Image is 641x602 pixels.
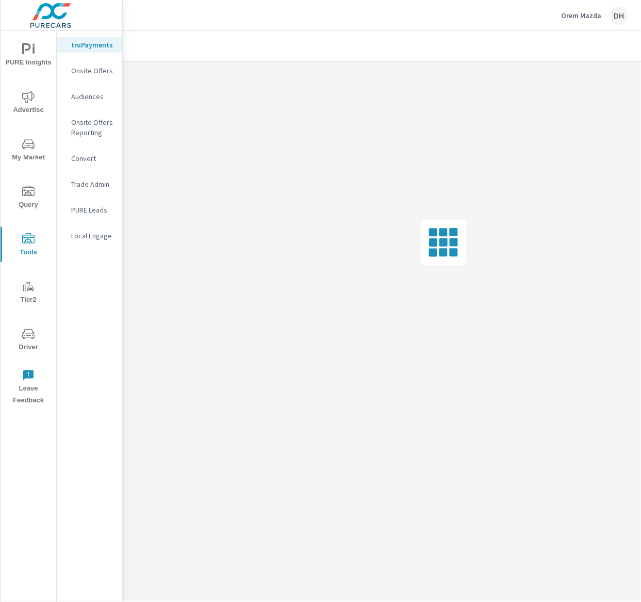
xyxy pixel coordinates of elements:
div: PURE Leads [57,202,122,218]
div: Local Engage [57,228,122,243]
span: Tier2 [4,281,53,306]
div: Audiences [57,89,122,104]
div: Onsite Offers Reporting [57,115,122,140]
p: Onsite Offers Reporting [71,117,114,138]
span: Query [4,186,53,211]
div: Convert [57,151,122,166]
p: Orem Mazda [562,11,602,20]
span: Leave Feedback [4,369,53,406]
p: Trade Admin [71,179,114,189]
div: truPayments [57,37,122,53]
span: My Market [4,138,53,164]
div: nav menu [1,31,56,411]
p: PURE Leads [71,205,114,215]
div: Onsite Offers [57,63,122,78]
span: PURE Insights [4,43,53,69]
p: truPayments [71,40,114,50]
div: DH [610,6,629,25]
div: Trade Admin [57,176,122,192]
p: Onsite Offers [71,66,114,76]
p: Audiences [71,91,114,102]
span: Tools [4,233,53,258]
span: Driver [4,328,53,353]
p: Local Engage [71,231,114,241]
span: Advertise [4,91,53,116]
p: Convert [71,153,114,164]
